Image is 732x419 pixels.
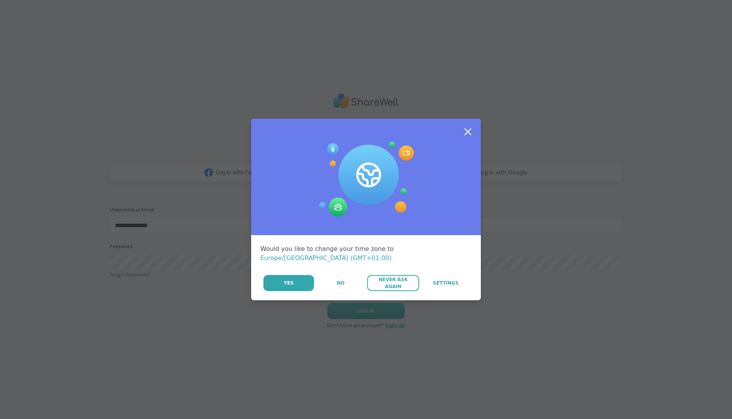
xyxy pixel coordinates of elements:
[420,275,472,291] a: Settings
[260,254,392,262] span: Europe/[GEOGRAPHIC_DATA] (GMT+01:00)
[315,275,366,291] button: No
[263,275,314,291] button: Yes
[433,280,459,286] span: Settings
[318,142,414,217] img: Session Experience
[367,275,419,291] button: Never Ask Again
[284,280,294,286] span: Yes
[337,280,345,286] span: No
[260,244,472,263] div: Would you like to change your time zone to
[371,276,415,290] span: Never Ask Again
